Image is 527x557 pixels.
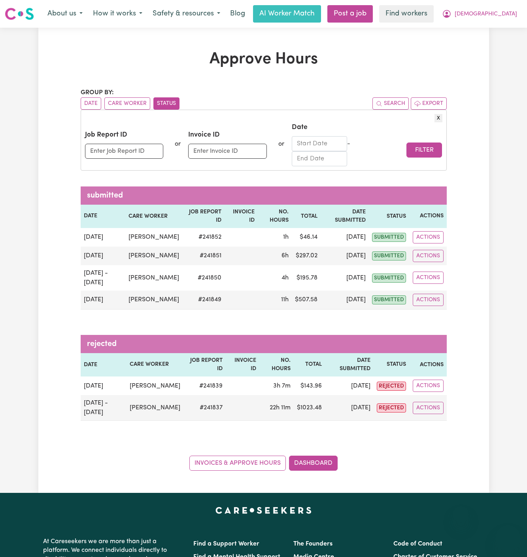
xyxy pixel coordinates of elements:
[409,205,446,228] th: Actions
[321,205,369,228] th: Date Submitted
[182,247,224,265] td: # 241851
[294,353,325,376] th: Total
[372,233,406,242] span: submitted
[183,395,226,421] td: # 241837
[292,228,321,247] td: $ 46.14
[5,7,34,21] img: Careseekers logo
[147,6,225,22] button: Safety & resources
[81,376,127,395] td: [DATE]
[125,205,182,228] th: Care worker
[434,114,442,122] button: X
[327,5,373,23] a: Post a job
[189,456,286,471] a: Invoices & Approve Hours
[294,395,325,421] td: $ 1023.48
[292,291,321,310] td: $ 507.58
[292,136,347,151] input: Start Date
[409,353,446,376] th: Actions
[325,395,374,421] td: [DATE]
[379,5,434,23] a: Find workers
[259,353,294,376] th: No. Hours
[125,291,182,310] td: [PERSON_NAME]
[281,275,289,281] span: 4 hours
[127,376,183,395] td: [PERSON_NAME]
[81,228,126,247] td: [DATE]
[253,5,321,23] a: AI Worker Match
[182,228,224,247] td: # 241852
[413,294,444,306] button: Actions
[321,247,369,265] td: [DATE]
[193,541,259,547] a: Find a Support Worker
[226,353,259,376] th: Invoice ID
[369,205,409,228] th: Status
[374,353,409,376] th: Status
[270,405,291,411] span: 22 hours 11 minutes
[372,97,409,110] button: Search
[413,231,444,243] button: Actions
[81,186,447,205] caption: submitted
[88,6,147,22] button: How it works
[377,382,406,391] span: rejected
[293,541,332,547] a: The Founders
[188,144,267,159] input: Enter Invoice ID
[347,139,350,148] div: -
[372,251,406,260] span: submitted
[495,525,521,551] iframe: Button to launch messaging window
[81,247,126,265] td: [DATE]
[81,353,127,376] th: Date
[292,247,321,265] td: $ 297.02
[393,541,442,547] a: Code of Conduct
[81,335,447,353] caption: rejected
[294,376,325,395] td: $ 143.96
[5,5,34,23] a: Careseekers logo
[413,272,444,284] button: Actions
[85,144,164,159] input: Enter Job Report ID
[182,205,224,228] th: Job Report ID
[225,205,258,228] th: Invoice ID
[292,122,308,133] label: Date
[281,253,289,259] span: 6 hours
[292,205,321,228] th: Total
[127,353,183,376] th: Care worker
[321,228,369,247] td: [DATE]
[437,6,522,22] button: My Account
[292,151,347,166] input: End Date
[411,97,447,110] button: Export
[127,395,183,421] td: [PERSON_NAME]
[81,265,126,291] td: [DATE] - [DATE]
[81,291,126,310] td: [DATE]
[325,376,374,395] td: [DATE]
[453,506,469,522] iframe: Close message
[215,507,312,513] a: Careseekers home page
[81,89,114,96] span: Group by:
[377,403,406,413] span: rejected
[372,295,406,304] span: submitted
[104,97,150,110] button: sort invoices by care worker
[455,10,517,19] span: [DEMOGRAPHIC_DATA]
[125,247,182,265] td: [PERSON_NAME]
[81,50,447,69] h1: Approve Hours
[188,130,220,140] label: Invoice ID
[372,274,406,283] span: submitted
[292,265,321,291] td: $ 195.78
[81,395,127,421] td: [DATE] - [DATE]
[413,380,444,392] button: Actions
[283,234,289,240] span: 1 hour
[42,6,88,22] button: About us
[81,205,126,228] th: Date
[182,265,224,291] td: # 241850
[182,291,224,310] td: # 241849
[321,265,369,291] td: [DATE]
[325,353,374,376] th: Date Submitted
[125,265,182,291] td: [PERSON_NAME]
[273,383,291,389] span: 3 hours 7 minutes
[225,5,250,23] a: Blog
[125,228,182,247] td: [PERSON_NAME]
[321,291,369,310] td: [DATE]
[81,97,101,110] button: sort invoices by date
[85,130,127,140] label: Job Report ID
[406,143,442,158] button: Filter
[289,456,338,471] a: Dashboard
[183,376,226,395] td: # 241839
[85,122,442,166] form: or or
[183,353,226,376] th: Job Report ID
